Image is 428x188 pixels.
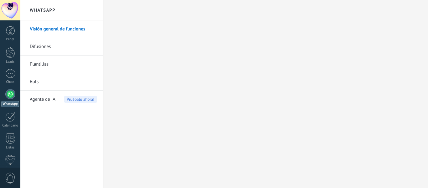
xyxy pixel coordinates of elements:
div: WhatsApp [1,101,19,107]
div: Leads [1,60,19,64]
a: Plantillas [30,56,97,73]
span: Agente de IA [30,91,55,108]
a: Difusiones [30,38,97,56]
a: Bots [30,73,97,91]
li: Difusiones [20,38,103,56]
li: Agente de IA [20,91,103,108]
div: Chats [1,80,19,84]
div: Panel [1,37,19,41]
li: Plantillas [20,56,103,73]
li: Bots [20,73,103,91]
a: Agente de IAPruébalo ahora! [30,91,97,108]
div: Calendario [1,124,19,128]
div: Listas [1,146,19,150]
span: Pruébalo ahora! [64,96,97,103]
li: Visión general de funciones [20,20,103,38]
a: Visión general de funciones [30,20,97,38]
